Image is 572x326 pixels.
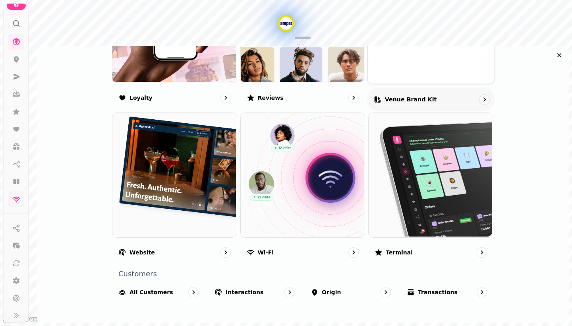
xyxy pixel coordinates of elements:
[368,113,493,264] a: TerminalTerminal
[478,288,486,296] svg: go to
[385,95,437,103] p: Venue brand kit
[280,17,292,32] div: Map marker
[240,113,365,264] a: Wi-FiWi-Fi
[553,49,566,62] button: Close drawer
[112,281,205,304] a: All customers
[382,288,390,296] svg: go to
[478,248,486,256] svg: go to
[386,248,413,256] p: Terminal
[222,248,230,256] svg: go to
[480,95,488,103] svg: go to
[129,248,155,256] p: Website
[118,270,493,277] p: Customers
[258,94,284,102] p: Reviews
[2,314,37,324] a: Mapbox logo
[226,288,263,296] p: Interactions
[368,112,492,237] img: Terminal
[112,113,237,264] a: WebsiteWebsite
[258,248,274,256] p: Wi-Fi
[350,94,357,102] svg: go to
[222,94,230,102] svg: go to
[322,288,341,296] p: Origin
[304,281,397,304] a: Origin
[400,281,493,304] a: Transactions
[350,248,357,256] svg: go to
[208,281,301,304] a: Interactions
[129,94,153,102] p: Loyalty
[286,288,294,296] svg: go to
[189,288,197,296] svg: go to
[112,112,236,237] img: Website
[418,288,458,296] p: Transactions
[280,17,292,30] button: Tester Venue (please edit)
[129,288,173,296] p: All customers
[240,112,364,237] img: Wi-Fi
